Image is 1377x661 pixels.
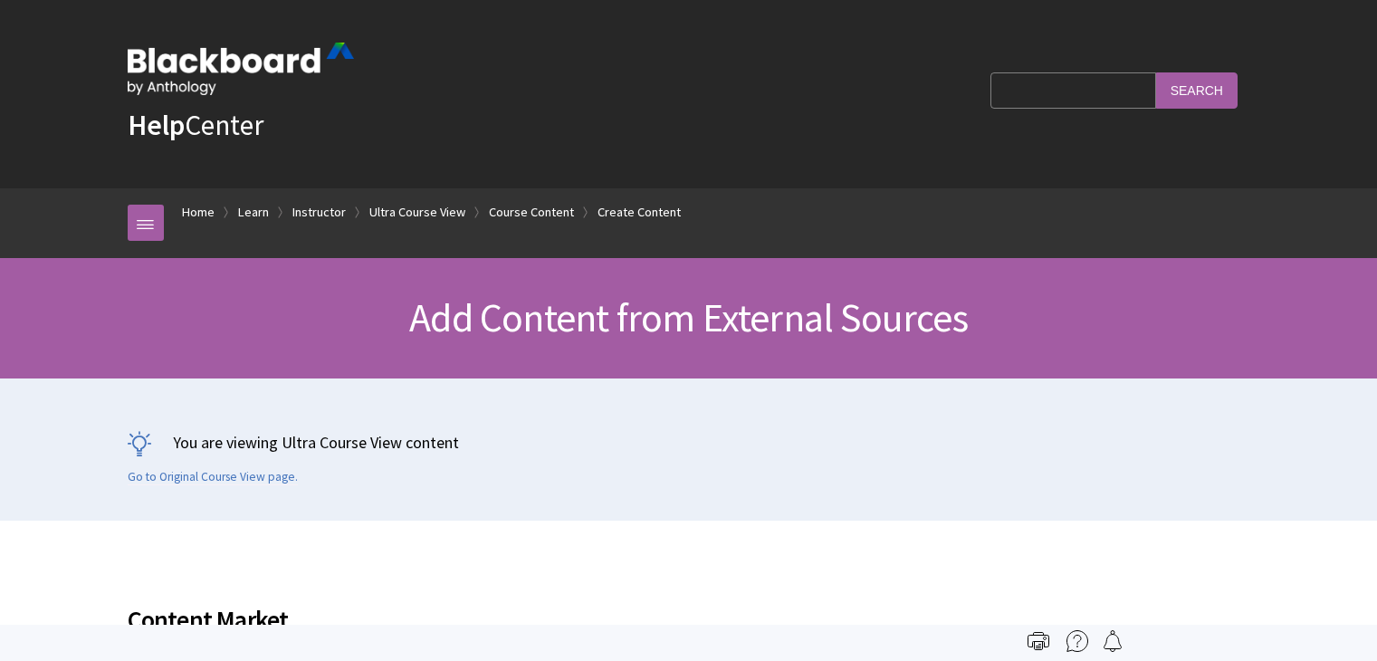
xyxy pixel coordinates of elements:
[1156,72,1238,108] input: Search
[598,201,681,224] a: Create Content
[128,579,1250,638] h2: Content Market
[292,201,346,224] a: Instructor
[1102,630,1124,652] img: Follow this page
[182,201,215,224] a: Home
[128,107,185,143] strong: Help
[128,107,263,143] a: HelpCenter
[369,201,465,224] a: Ultra Course View
[1066,630,1088,652] img: More help
[128,431,1250,454] p: You are viewing Ultra Course View content
[238,201,269,224] a: Learn
[409,292,968,342] span: Add Content from External Sources
[128,469,298,485] a: Go to Original Course View page.
[489,201,574,224] a: Course Content
[128,43,354,95] img: Blackboard by Anthology
[1028,630,1049,652] img: Print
